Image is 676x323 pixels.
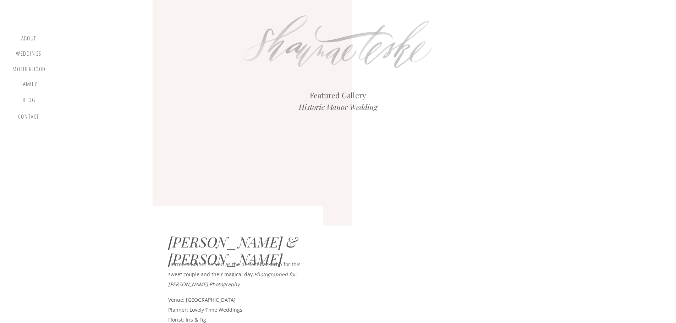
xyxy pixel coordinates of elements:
[168,260,307,290] p: Lairmont Manor served as the perfect backdrop for this sweet couple and their magical day.
[17,113,41,123] a: contact
[259,89,417,101] h2: Featured Gallery
[18,35,39,44] a: about
[12,66,46,74] a: motherhood
[15,50,42,59] a: Weddings
[168,233,311,254] div: [PERSON_NAME] & [PERSON_NAME]
[18,97,39,107] a: blog
[15,81,42,90] a: Family
[299,102,377,112] i: Historic Manor Wedding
